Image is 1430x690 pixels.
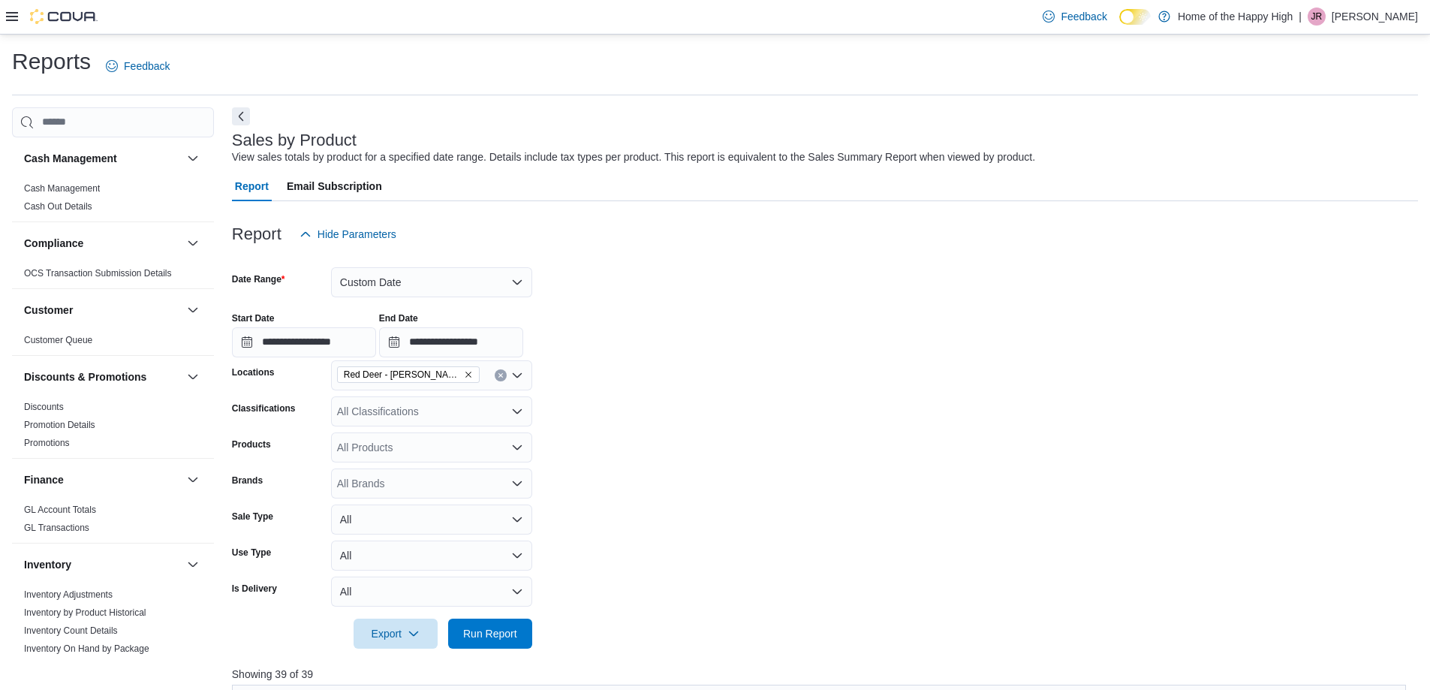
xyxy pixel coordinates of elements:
[363,619,429,649] span: Export
[12,264,214,288] div: Compliance
[24,369,146,384] h3: Discounts & Promotions
[24,472,64,487] h3: Finance
[232,438,271,450] label: Products
[1178,8,1293,26] p: Home of the Happy High
[24,557,181,572] button: Inventory
[1037,2,1112,32] a: Feedback
[464,370,473,379] button: Remove Red Deer - Dawson Centre - Fire & Flower from selection in this group
[448,619,532,649] button: Run Report
[331,505,532,535] button: All
[235,171,269,201] span: Report
[331,541,532,571] button: All
[24,267,172,279] span: OCS Transaction Submission Details
[24,523,89,533] a: GL Transactions
[24,437,70,449] span: Promotions
[24,402,64,412] a: Discounts
[232,667,1418,682] p: Showing 39 of 39
[24,625,118,637] span: Inventory Count Details
[379,312,418,324] label: End Date
[24,401,64,413] span: Discounts
[30,9,98,24] img: Cova
[24,438,70,448] a: Promotions
[232,131,357,149] h3: Sales by Product
[1119,9,1151,25] input: Dark Mode
[12,398,214,458] div: Discounts & Promotions
[331,267,532,297] button: Custom Date
[24,557,71,572] h3: Inventory
[232,107,250,125] button: Next
[24,420,95,430] a: Promotion Details
[24,589,113,600] a: Inventory Adjustments
[379,327,523,357] input: Press the down key to open a popover containing a calendar.
[1061,9,1106,24] span: Feedback
[24,625,118,636] a: Inventory Count Details
[24,643,149,654] a: Inventory On Hand by Package
[184,301,202,319] button: Customer
[184,234,202,252] button: Compliance
[232,273,285,285] label: Date Range
[337,366,480,383] span: Red Deer - Dawson Centre - Fire & Flower
[24,419,95,431] span: Promotion Details
[354,619,438,649] button: Export
[232,511,273,523] label: Sale Type
[344,367,461,382] span: Red Deer - [PERSON_NAME][GEOGRAPHIC_DATA] - Fire & Flower
[24,472,181,487] button: Finance
[24,369,181,384] button: Discounts & Promotions
[24,303,73,318] h3: Customer
[232,225,281,243] h3: Report
[463,626,517,641] span: Run Report
[24,201,92,212] a: Cash Out Details
[24,504,96,516] span: GL Account Totals
[294,219,402,249] button: Hide Parameters
[24,334,92,346] span: Customer Queue
[24,200,92,212] span: Cash Out Details
[24,183,100,194] a: Cash Management
[232,402,296,414] label: Classifications
[24,607,146,618] a: Inventory by Product Historical
[24,643,149,655] span: Inventory On Hand by Package
[511,405,523,417] button: Open list of options
[232,583,277,595] label: Is Delivery
[1119,25,1120,26] span: Dark Mode
[232,547,271,559] label: Use Type
[184,149,202,167] button: Cash Management
[232,366,275,378] label: Locations
[511,369,523,381] button: Open list of options
[124,59,170,74] span: Feedback
[24,151,181,166] button: Cash Management
[24,236,83,251] h3: Compliance
[184,368,202,386] button: Discounts & Promotions
[1332,8,1418,26] p: [PERSON_NAME]
[331,577,532,607] button: All
[495,369,507,381] button: Clear input
[511,478,523,490] button: Open list of options
[12,501,214,543] div: Finance
[12,47,91,77] h1: Reports
[184,471,202,489] button: Finance
[232,327,376,357] input: Press the down key to open a popover containing a calendar.
[100,51,176,81] a: Feedback
[24,268,172,279] a: OCS Transaction Submission Details
[232,312,275,324] label: Start Date
[1299,8,1302,26] p: |
[24,589,113,601] span: Inventory Adjustments
[24,522,89,534] span: GL Transactions
[1308,8,1326,26] div: Jeremy Russell
[232,149,1035,165] div: View sales totals by product for a specified date range. Details include tax types per product. T...
[12,331,214,355] div: Customer
[511,441,523,453] button: Open list of options
[287,171,382,201] span: Email Subscription
[24,303,181,318] button: Customer
[24,182,100,194] span: Cash Management
[24,335,92,345] a: Customer Queue
[1311,8,1323,26] span: JR
[184,556,202,574] button: Inventory
[232,475,263,487] label: Brands
[12,179,214,221] div: Cash Management
[24,505,96,515] a: GL Account Totals
[24,607,146,619] span: Inventory by Product Historical
[24,236,181,251] button: Compliance
[318,227,396,242] span: Hide Parameters
[24,151,117,166] h3: Cash Management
